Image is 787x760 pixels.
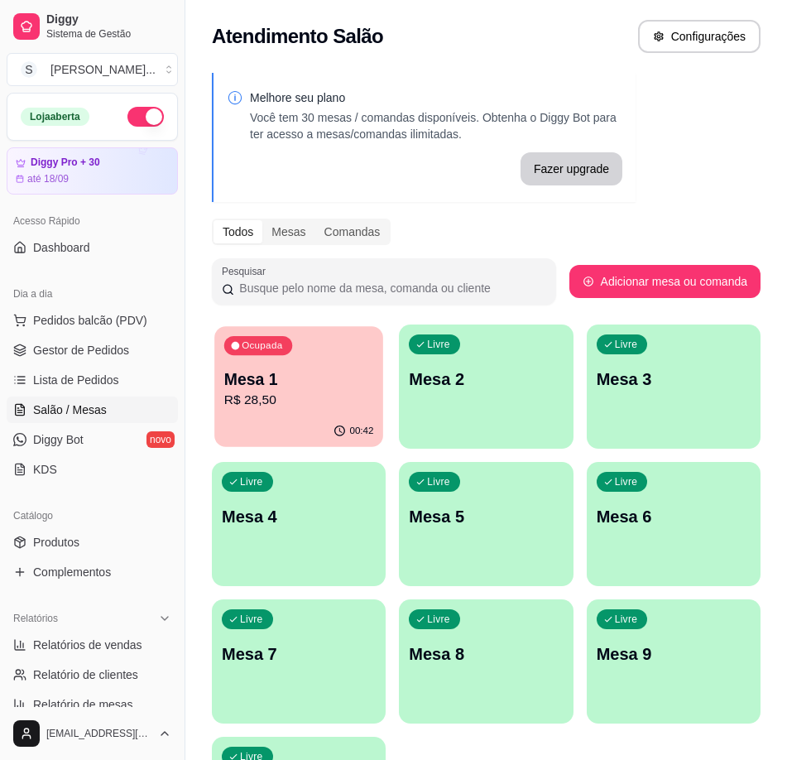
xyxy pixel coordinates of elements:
a: Lista de Pedidos [7,367,178,393]
a: Dashboard [7,234,178,261]
p: Mesa 6 [597,505,751,528]
span: [EMAIL_ADDRESS][DOMAIN_NAME] [46,727,151,740]
span: Relatórios de vendas [33,637,142,653]
p: Melhore seu plano [250,89,622,106]
span: Gestor de Pedidos [33,342,129,358]
h2: Atendimento Salão [212,23,383,50]
p: Livre [615,613,638,626]
p: R$ 28,50 [224,391,374,410]
button: Adicionar mesa ou comanda [569,265,761,298]
article: Diggy Pro + 30 [31,156,100,169]
button: LivreMesa 8 [399,599,573,724]
span: KDS [33,461,57,478]
button: OcupadaMesa 1R$ 28,5000:42 [214,326,383,447]
p: 00:42 [349,425,373,438]
a: Relatório de clientes [7,661,178,688]
p: Mesa 2 [409,368,563,391]
div: Todos [214,220,262,243]
a: Produtos [7,529,178,556]
span: S [21,61,37,78]
button: LivreMesa 2 [399,325,573,449]
button: LivreMesa 3 [587,325,761,449]
span: Sistema de Gestão [46,27,171,41]
p: Você tem 30 mesas / comandas disponíveis. Obtenha o Diggy Bot para ter acesso a mesas/comandas il... [250,109,622,142]
p: Livre [427,338,450,351]
button: LivreMesa 5 [399,462,573,586]
a: KDS [7,456,178,483]
div: Acesso Rápido [7,208,178,234]
div: Comandas [315,220,390,243]
p: Livre [240,475,263,488]
span: Diggy [46,12,171,27]
a: Diggy Botnovo [7,426,178,453]
button: Alterar Status [127,107,164,127]
span: Pedidos balcão (PDV) [33,312,147,329]
button: [EMAIL_ADDRESS][DOMAIN_NAME] [7,714,178,753]
a: Relatórios de vendas [7,632,178,658]
button: LivreMesa 4 [212,462,386,586]
button: Configurações [638,20,761,53]
button: LivreMesa 6 [587,462,761,586]
p: Mesa 7 [222,642,376,666]
p: Mesa 3 [597,368,751,391]
a: Relatório de mesas [7,691,178,718]
div: Dia a dia [7,281,178,307]
div: Mesas [262,220,314,243]
p: Livre [615,475,638,488]
span: Diggy Bot [33,431,84,448]
p: Mesa 5 [409,505,563,528]
span: Complementos [33,564,111,580]
span: Dashboard [33,239,90,256]
a: Diggy Pro + 30até 18/09 [7,147,178,195]
button: LivreMesa 7 [212,599,386,724]
p: Livre [240,613,263,626]
a: DiggySistema de Gestão [7,7,178,46]
p: Livre [427,475,450,488]
span: Relatórios [13,612,58,625]
a: Gestor de Pedidos [7,337,178,363]
article: até 18/09 [27,172,69,185]
button: Pedidos balcão (PDV) [7,307,178,334]
a: Salão / Mesas [7,397,178,423]
input: Pesquisar [234,280,545,296]
label: Pesquisar [222,264,271,278]
span: Lista de Pedidos [33,372,119,388]
span: Produtos [33,534,79,551]
button: Select a team [7,53,178,86]
p: Ocupada [242,339,282,353]
a: Complementos [7,559,178,585]
p: Mesa 1 [224,368,374,391]
div: Catálogo [7,503,178,529]
p: Mesa 8 [409,642,563,666]
span: Relatório de mesas [33,696,133,713]
div: Loja aberta [21,108,89,126]
p: Livre [427,613,450,626]
p: Livre [615,338,638,351]
span: Salão / Mesas [33,402,107,418]
button: LivreMesa 9 [587,599,761,724]
span: Relatório de clientes [33,666,138,683]
button: Fazer upgrade [521,152,622,185]
p: Mesa 4 [222,505,376,528]
div: [PERSON_NAME] ... [50,61,156,78]
p: Mesa 9 [597,642,751,666]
